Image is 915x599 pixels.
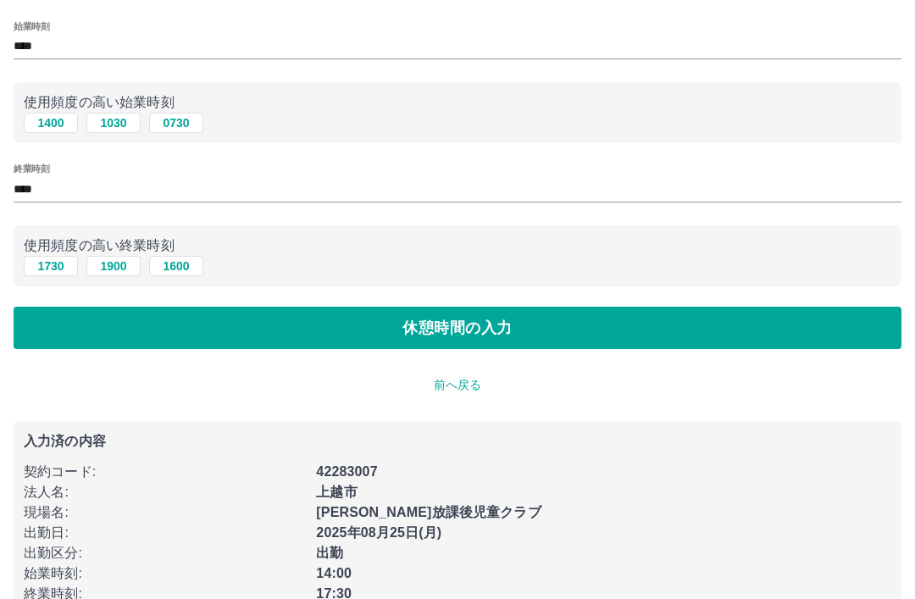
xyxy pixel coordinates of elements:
[149,256,203,276] button: 1600
[24,113,78,133] button: 1400
[14,376,901,394] p: 前へ戻る
[316,525,441,540] b: 2025年08月25日(月)
[86,256,141,276] button: 1900
[14,163,49,175] label: 終業時刻
[24,563,306,584] p: 始業時刻 :
[24,435,891,448] p: 入力済の内容
[316,485,357,499] b: 上越市
[24,256,78,276] button: 1730
[316,566,352,580] b: 14:00
[14,19,49,32] label: 始業時刻
[24,482,306,502] p: 法人名 :
[14,307,901,349] button: 休憩時間の入力
[24,92,891,113] p: 使用頻度の高い始業時刻
[316,464,377,479] b: 42283007
[316,546,343,560] b: 出勤
[24,502,306,523] p: 現場名 :
[149,113,203,133] button: 0730
[24,543,306,563] p: 出勤区分 :
[24,462,306,482] p: 契約コード :
[24,236,891,256] p: 使用頻度の高い終業時刻
[316,505,541,519] b: [PERSON_NAME]放課後児童クラブ
[86,113,141,133] button: 1030
[24,523,306,543] p: 出勤日 :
